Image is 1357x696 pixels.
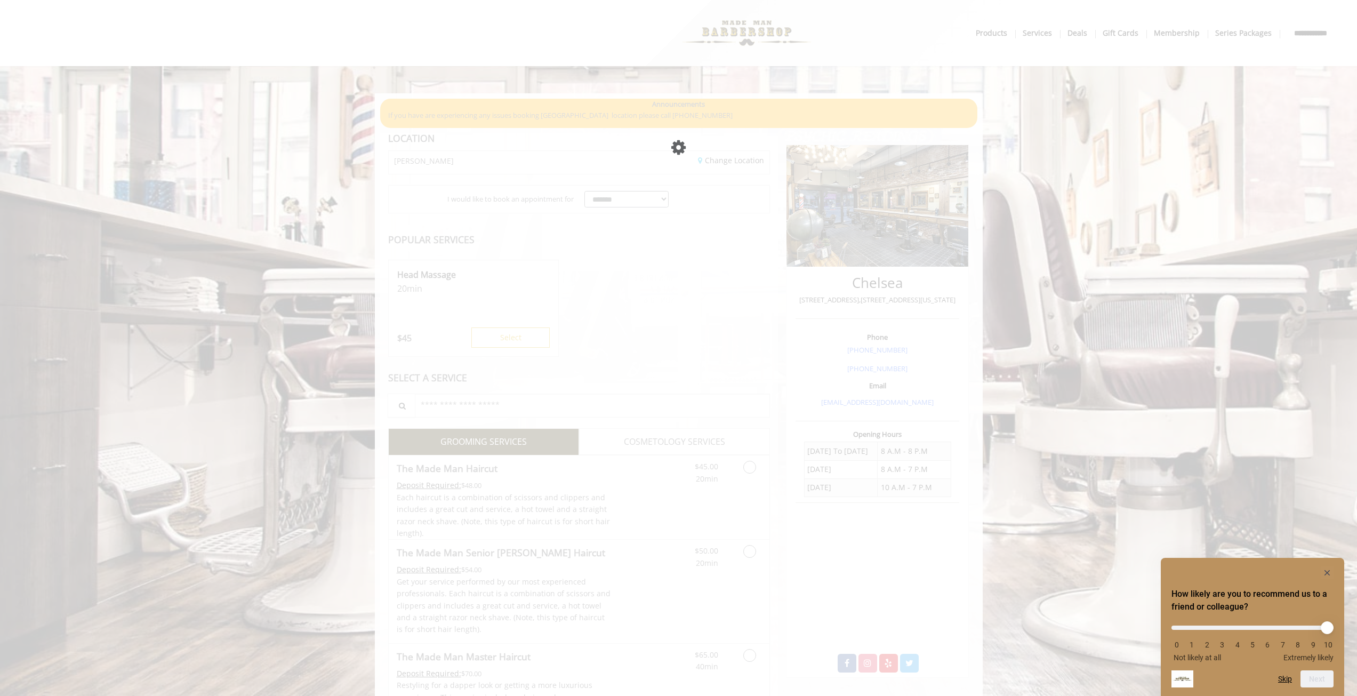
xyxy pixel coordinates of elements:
h2: How likely are you to recommend us to a friend or colleague? Select an option from 0 to 10, with ... [1171,588,1334,613]
div: How likely are you to recommend us to a friend or colleague? Select an option from 0 to 10, with ... [1171,618,1334,662]
div: How likely are you to recommend us to a friend or colleague? Select an option from 0 to 10, with ... [1171,566,1334,687]
li: 8 [1292,641,1303,649]
li: 2 [1202,641,1213,649]
li: 1 [1186,641,1197,649]
button: Skip [1278,675,1292,683]
li: 0 [1171,641,1182,649]
li: 3 [1217,641,1227,649]
button: Next question [1300,670,1334,687]
li: 10 [1323,641,1334,649]
span: Not likely at all [1174,653,1221,662]
li: 4 [1232,641,1243,649]
li: 6 [1262,641,1273,649]
li: 7 [1278,641,1288,649]
span: Extremely likely [1283,653,1334,662]
button: Hide survey [1321,566,1334,579]
li: 5 [1247,641,1258,649]
li: 9 [1308,641,1319,649]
